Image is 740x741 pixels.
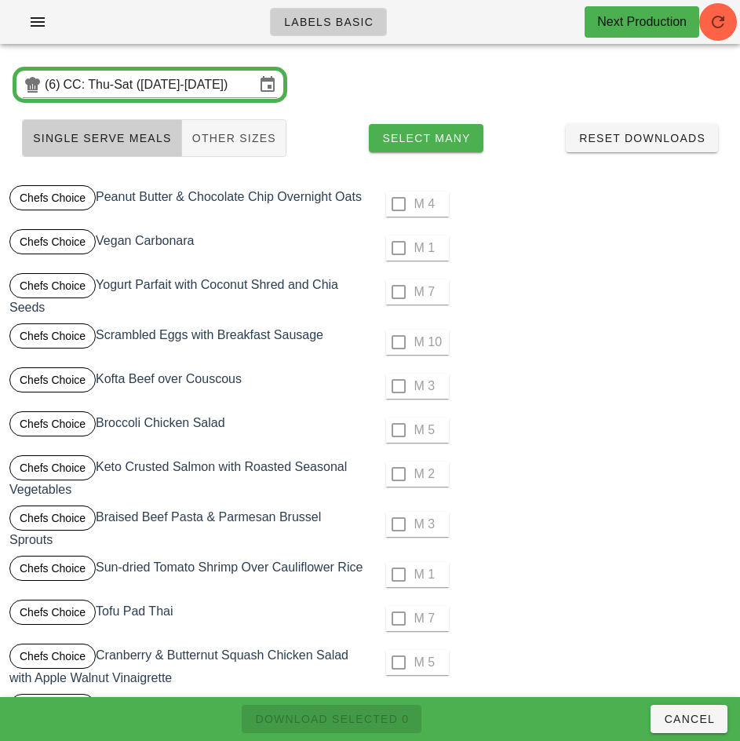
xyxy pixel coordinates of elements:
span: Chefs Choice [20,695,86,718]
span: Chefs Choice [20,324,86,348]
div: Peanut Butter & Chocolate Chip Overnight Oats [6,182,370,226]
div: Keto Crusted Salmon with Roasted Seasonal Vegetables [6,452,370,502]
div: Heirloom Microgreen Salad with Burrata [6,691,370,735]
span: Chefs Choice [20,412,86,436]
div: Sun-dried Tomato Shrimp Over Cauliflower Rice [6,553,370,597]
span: Chefs Choice [20,456,86,480]
span: Cancel [663,713,715,725]
span: Chefs Choice [20,644,86,668]
span: Chefs Choice [20,230,86,254]
button: Single Serve Meals [22,119,182,157]
span: Chefs Choice [20,557,86,580]
div: Vegan Carbonara [6,226,370,270]
span: Chefs Choice [20,274,86,297]
button: Reset Downloads [566,124,718,152]
a: Labels Basic [270,8,387,36]
div: Cranberry & Butternut Squash Chicken Salad with Apple Walnut Vinaigrette [6,641,370,691]
div: Yogurt Parfait with Coconut Shred and Chia Seeds [6,270,370,320]
span: Chefs Choice [20,368,86,392]
span: Chefs Choice [20,600,86,624]
button: Cancel [651,705,727,733]
button: Other Sizes [182,119,286,157]
span: Labels Basic [283,16,374,28]
span: Chefs Choice [20,506,86,530]
div: Kofta Beef over Couscous [6,364,370,408]
span: Single Serve Meals [32,132,172,144]
div: Braised Beef Pasta & Parmesan Brussel Sprouts [6,502,370,553]
span: Select Many [381,132,471,144]
span: Reset Downloads [578,132,705,144]
div: Broccoli Chicken Salad [6,408,370,452]
span: Other Sizes [191,132,276,144]
div: Tofu Pad Thai [6,597,370,641]
div: (6) [45,77,64,93]
button: Select Many [369,124,483,152]
div: Scrambled Eggs with Breakfast Sausage [6,320,370,364]
div: Next Production [597,13,687,31]
span: Chefs Choice [20,186,86,210]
